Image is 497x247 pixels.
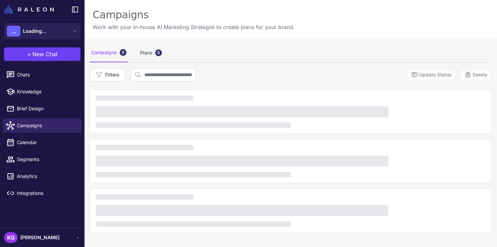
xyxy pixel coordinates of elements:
[93,8,295,22] div: Campaigns
[3,68,82,82] a: Chats
[90,43,128,62] div: Campaigns
[4,232,18,243] div: KG
[139,43,163,62] div: Plans
[460,69,492,81] button: Delete
[17,139,76,146] span: Calendar
[23,27,46,35] span: Loading...
[17,173,76,180] span: Analytics
[3,118,82,133] a: Campaigns
[90,68,125,82] button: Filters
[20,234,60,241] span: [PERSON_NAME]
[32,50,57,58] span: New Chat
[4,5,56,14] a: Raleon Logo
[3,85,82,99] a: Knowledge
[17,189,76,197] span: Integrations
[93,23,295,31] p: Work with your in-house AI Marketing Strategist to create plans for your brand.
[27,50,31,58] span: +
[3,186,82,200] a: Integrations
[17,88,76,95] span: Knowledge
[155,49,162,56] div: 0
[3,152,82,166] a: Segments
[4,5,54,14] img: Raleon Logo
[3,102,82,116] a: Brief Design
[4,23,80,39] button: ...Loading...
[120,49,126,56] div: 0
[407,69,456,81] button: Update Status
[3,169,82,183] a: Analytics
[17,105,76,112] span: Brief Design
[3,135,82,150] a: Calendar
[17,71,76,78] span: Chats
[4,47,80,61] button: +New Chat
[17,156,76,163] span: Segments
[17,122,76,129] span: Campaigns
[7,26,20,37] div: ...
